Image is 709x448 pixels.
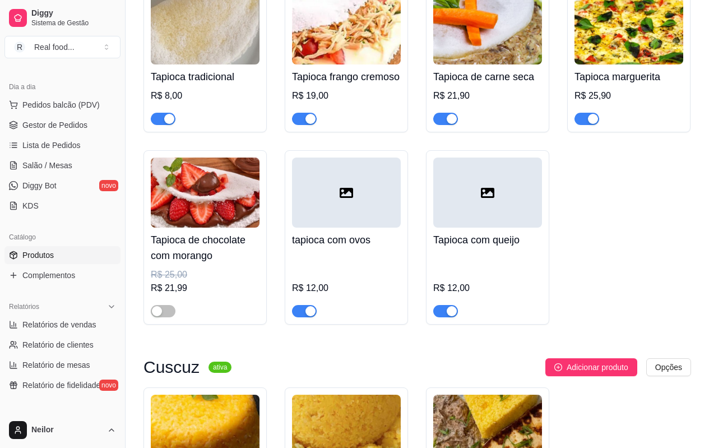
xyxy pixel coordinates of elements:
span: Relatório de mesas [22,359,90,371]
div: Catálogo [4,228,121,246]
span: Complementos [22,270,75,281]
button: Neilor [4,417,121,444]
a: DiggySistema de Gestão [4,4,121,31]
a: Complementos [4,266,121,284]
div: R$ 25,00 [151,268,259,281]
span: Adicionar produto [567,361,628,373]
button: Select a team [4,36,121,58]
a: Salão / Mesas [4,156,121,174]
a: Gestor de Pedidos [4,116,121,134]
img: product-image [151,158,259,228]
span: plus-circle [554,363,562,371]
span: Diggy Bot [22,180,57,191]
span: Relatório de fidelidade [22,380,100,391]
div: R$ 8,00 [151,89,259,103]
a: KDS [4,197,121,215]
span: Pedidos balcão (PDV) [22,99,100,110]
div: R$ 19,00 [292,89,401,103]
a: Relatórios de vendas [4,316,121,334]
span: Relatórios de vendas [22,319,96,330]
span: Diggy [31,8,116,19]
span: Opções [655,361,682,373]
span: Produtos [22,250,54,261]
span: Relatórios [9,302,39,311]
span: Lista de Pedidos [22,140,81,151]
h4: Tapioca de carne seca [433,69,542,85]
span: Relatório de clientes [22,339,94,350]
span: R [14,41,25,53]
div: R$ 12,00 [292,281,401,295]
a: Relatório de clientes [4,336,121,354]
h4: Tapioca de chocolate com morango [151,232,259,264]
button: Adicionar produto [545,358,637,376]
a: Diggy Botnovo [4,177,121,195]
a: Relatório de fidelidadenovo [4,376,121,394]
a: Lista de Pedidos [4,136,121,154]
h4: Tapioca com queijo [433,232,542,248]
span: Sistema de Gestão [31,19,116,27]
span: Gestor de Pedidos [22,119,87,131]
a: Produtos [4,246,121,264]
a: Relatório de mesas [4,356,121,374]
div: R$ 21,99 [151,281,259,295]
span: Salão / Mesas [22,160,72,171]
span: Neilor [31,425,103,435]
h4: Tapioca marguerita [574,69,683,85]
div: R$ 12,00 [433,281,542,295]
div: R$ 21,90 [433,89,542,103]
sup: ativa [208,362,231,373]
div: Dia a dia [4,78,121,96]
button: Pedidos balcão (PDV) [4,96,121,114]
div: Real food ... [34,41,75,53]
h4: Tapioca frango cremoso [292,69,401,85]
button: Opções [646,358,691,376]
span: KDS [22,200,39,211]
h3: Cuscuz [143,361,200,374]
h4: tapioca com ovos [292,232,401,248]
div: Gerenciar [4,408,121,426]
div: R$ 25,90 [574,89,683,103]
h4: Tapioca tradicional [151,69,259,85]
